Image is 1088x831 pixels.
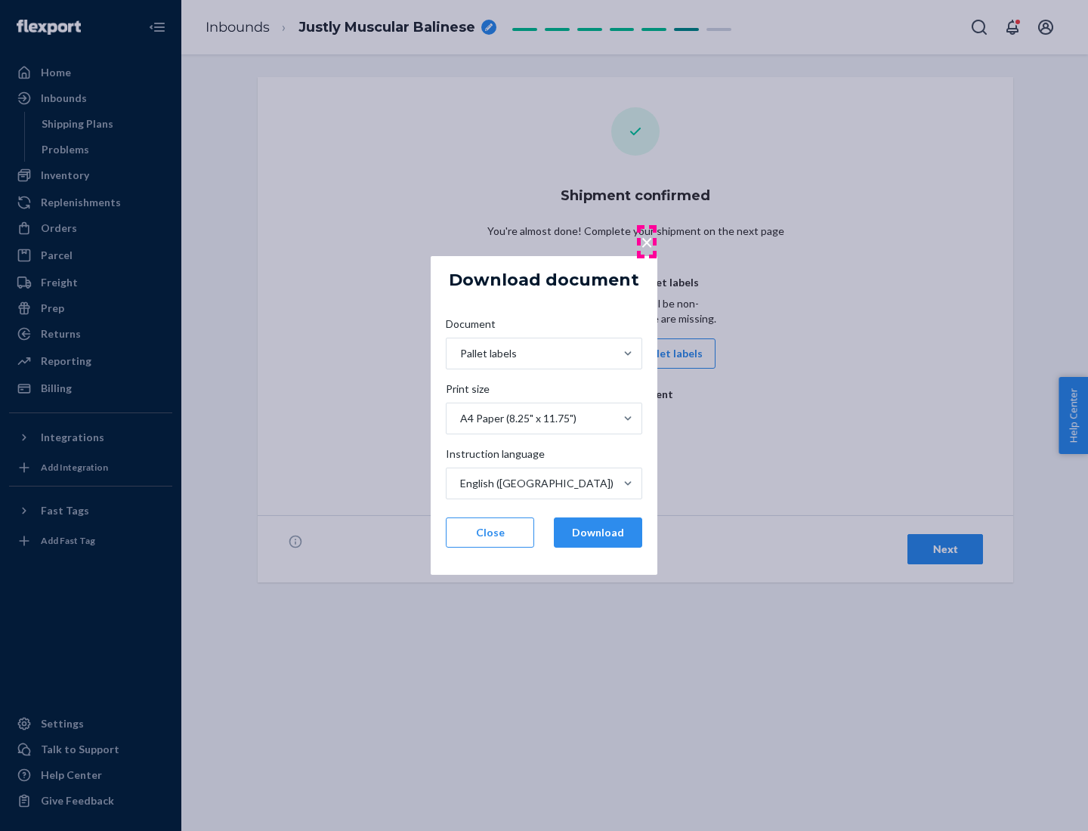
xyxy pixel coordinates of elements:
div: English ([GEOGRAPHIC_DATA]) [460,476,614,491]
button: Close [446,517,534,548]
input: DocumentPallet labels [459,346,460,361]
span: Document [446,317,496,338]
span: Instruction language [446,446,545,468]
input: Instruction languageEnglish ([GEOGRAPHIC_DATA]) [459,476,460,491]
div: Pallet labels [460,346,517,361]
span: Print size [446,382,490,403]
input: Print sizeA4 Paper (8.25" x 11.75") [459,411,460,426]
button: Download [554,517,642,548]
div: A4 Paper (8.25" x 11.75") [460,411,576,426]
span: × [641,229,653,255]
h5: Download document [449,271,639,289]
